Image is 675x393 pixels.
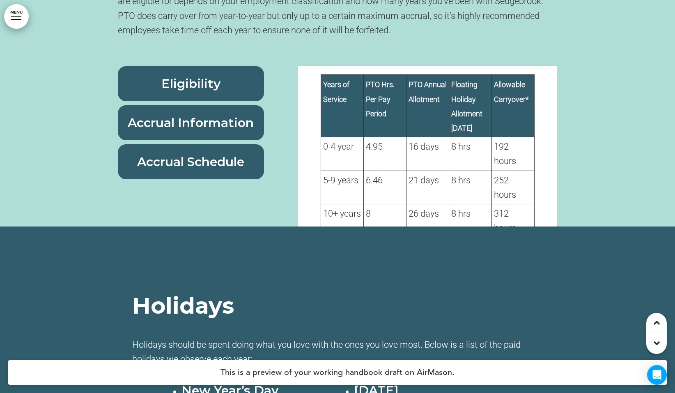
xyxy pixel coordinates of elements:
td: 312 hours [491,204,534,237]
td: 21 days [406,171,449,204]
div: Open Intercom Messenger [647,365,667,385]
td: 10+ years [321,204,363,237]
td: 8 [363,204,406,237]
a: MENU [4,4,29,29]
span: Eligibility [161,76,220,91]
td: 8 hrs [449,171,491,204]
td: 192 hours [491,137,534,171]
td: 252 hours [491,171,534,204]
td: 26 days [406,204,449,237]
span: Holidays [132,292,234,319]
td: 4.95 [363,137,406,171]
span: Accrual Information [128,115,254,130]
h4: This is a preview of your working handbook draft on AirMason. [8,360,667,385]
td: 0-4 year [321,137,363,171]
span: PTO Annual Allotment [409,80,447,103]
span: Holidays should be spent doing what you love with the ones you love most. Below is a list of the ... [132,340,521,364]
td: 8 hrs [449,137,491,171]
td: 5-9 years [321,171,363,204]
td: 16 days [406,137,449,171]
span: Floating Holiday Allotment [DATE] [451,80,482,132]
td: 8 hrs [449,204,491,237]
span: Allowable Carryover* [494,80,529,103]
span: Years of Service [323,80,349,103]
td: 6.46 [363,171,406,204]
span: PTO Hrs. Per Pay Period [366,80,395,118]
span: Accrual Schedule [137,154,244,169]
